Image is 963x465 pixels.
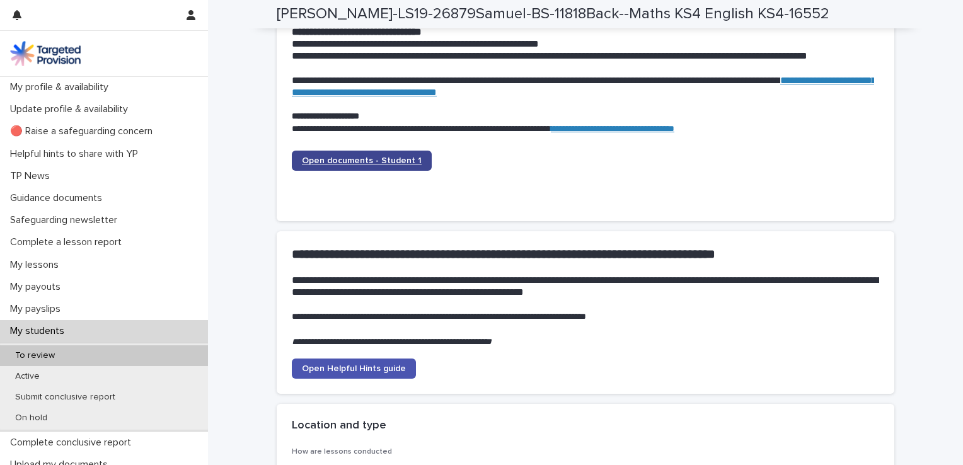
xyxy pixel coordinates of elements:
[10,41,81,66] img: M5nRWzHhSzIhMunXDL62
[292,151,432,171] a: Open documents - Student 1
[292,419,386,433] h2: Location and type
[5,371,50,382] p: Active
[5,236,132,248] p: Complete a lesson report
[5,125,163,137] p: 🔴 Raise a safeguarding concern
[292,359,416,379] a: Open Helpful Hints guide
[5,325,74,337] p: My students
[5,413,57,423] p: On hold
[5,170,60,182] p: TP News
[5,259,69,271] p: My lessons
[5,303,71,315] p: My payslips
[5,103,138,115] p: Update profile & availability
[5,350,65,361] p: To review
[5,214,127,226] p: Safeguarding newsletter
[302,156,422,165] span: Open documents - Student 1
[5,148,148,160] p: Helpful hints to share with YP
[277,5,829,23] h2: [PERSON_NAME]-LS19-26879Samuel-BS-11818Back--Maths KS4 English KS4-16552
[292,448,392,456] span: How are lessons conducted
[5,192,112,204] p: Guidance documents
[5,81,118,93] p: My profile & availability
[5,437,141,449] p: Complete conclusive report
[302,364,406,373] span: Open Helpful Hints guide
[5,392,125,403] p: Submit conclusive report
[5,281,71,293] p: My payouts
